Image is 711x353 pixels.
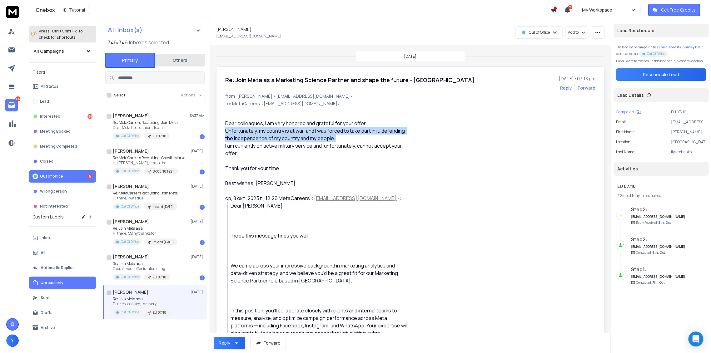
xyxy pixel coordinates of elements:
a: 165 [5,99,18,111]
p: [DATE] [191,290,205,295]
button: Lead [29,95,96,108]
label: Select [114,93,125,98]
p: Out Of Office [121,134,139,138]
div: 1 [200,169,205,174]
span: 8th, Oct [658,220,671,225]
div: The lead in the campaign has but it was marked as . [616,45,706,56]
div: I am currently on active military service and, unfortunately, cannot accept your offer. [225,142,408,157]
span: 7th, Oct [652,280,665,285]
p: [DATE] [191,254,205,259]
p: Contacted [636,250,665,255]
p: Closed [40,159,53,164]
span: 50 [568,5,572,9]
span: Ctrl + Shift + k [51,27,77,35]
span: completed its journey [659,45,694,49]
p: Out Of Office [121,239,139,244]
button: Automatic Replies [29,262,96,274]
div: Reply [219,340,230,346]
p: Out Of Office [121,204,139,209]
p: Out Of Office [529,30,550,35]
div: Dear colleagues, I am very honored and grateful for your offer. [225,120,408,187]
button: Forward [250,337,286,349]
h6: Step 2 : [631,236,686,243]
span: 8th, Oct [652,250,665,255]
button: Inbox [29,232,96,244]
p: [DATE] [191,149,205,154]
button: All [29,247,96,259]
p: Press to check for shortcuts. [39,28,83,41]
p: Inbox [41,235,51,240]
div: Thank you for your time. [225,164,408,172]
button: Interested160 [29,110,96,123]
div: Unfortunately, my country is at war, and I was forced to take part in it, defending the independe... [225,127,408,142]
p: [EMAIL_ADDRESS][DOMAIN_NAME] [671,120,706,125]
button: Unread only [29,277,96,289]
button: Get Free Credits [648,4,700,16]
p: Out Of Office [121,275,139,279]
p: Sent [41,295,50,300]
button: Tutorial [59,6,89,14]
h3: Inboxes selected [129,39,169,46]
p: [DATE] [404,54,416,59]
p: location [616,140,630,145]
div: ср, 8 окт. 2025 г., 12:26 MetaCareers < >: [225,194,408,202]
span: 346 / 346 [108,39,128,46]
p: Interested [40,114,60,119]
p: [DATE] [191,184,205,189]
p: Archive [41,325,55,330]
h6: Step 2 : [631,206,686,213]
p: from: [PERSON_NAME] <[EMAIL_ADDRESS][DOMAIN_NAME]> [225,93,595,99]
h1: All Inbox(s) [108,27,142,33]
div: Activities [614,162,709,176]
p: Dear Meta Recruitment Team, I [113,125,178,130]
p: 165 [15,96,20,101]
h1: [PERSON_NAME] [113,148,149,154]
p: EU 07/10 [153,134,166,139]
div: Open Intercom Messenger [688,331,703,346]
p: Not Interested [40,204,68,209]
p: Out Of Office [647,51,665,56]
button: Not Interested [29,200,96,213]
p: [DATE] : 07:13 pm [559,76,595,82]
p: Email [616,120,626,125]
button: Sent [29,292,96,304]
p: Do you want to reschedule this lead again, please take action. [616,59,706,63]
h1: EU 07/10 [617,183,705,189]
h6: Step 1 : [631,266,686,273]
span: 1 day in sequence [632,193,661,198]
h3: Custom Labels [32,214,64,220]
button: Others [155,53,205,67]
p: EU 07/10 [153,310,166,315]
h1: [PERSON_NAME] [113,218,149,225]
button: Reply [214,337,245,349]
button: Meeting Booked [29,125,96,138]
h1: [PERSON_NAME] [113,289,148,295]
p: [GEOGRAPHIC_DATA] [671,140,706,145]
p: Re: Join Meta as a [113,261,170,266]
button: Y [6,334,19,347]
p: Unread only [41,280,63,285]
p: Automatic Replies [41,265,75,270]
button: Drafts [29,306,96,319]
button: Wrong person [29,185,96,198]
button: Reschedule Lead [616,68,706,81]
p: [PERSON_NAME] [671,130,706,135]
h1: [PERSON_NAME] [216,26,251,32]
button: Meeting Completed [29,140,96,153]
span: 2 Steps [617,193,629,198]
p: Overall, your offer is interesting [113,266,170,271]
p: EU 07/10 [153,275,166,280]
p: First Name [616,130,634,135]
button: Campaign [616,110,641,115]
p: Lead [40,99,49,104]
p: Meeting Booked [40,129,71,134]
p: Reply Received [636,220,671,225]
p: Re: MetaCareers Recruiting: Growth Marketing [113,155,188,160]
button: All Status [29,80,96,93]
p: Hi there, Many thanks for [113,231,177,236]
p: EU 07/10 [671,110,706,115]
h1: All Campaigns [34,48,64,54]
h1: [PERSON_NAME] [113,113,149,119]
p: All Status [41,84,58,89]
p: Ireland [DATE] [153,204,174,209]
